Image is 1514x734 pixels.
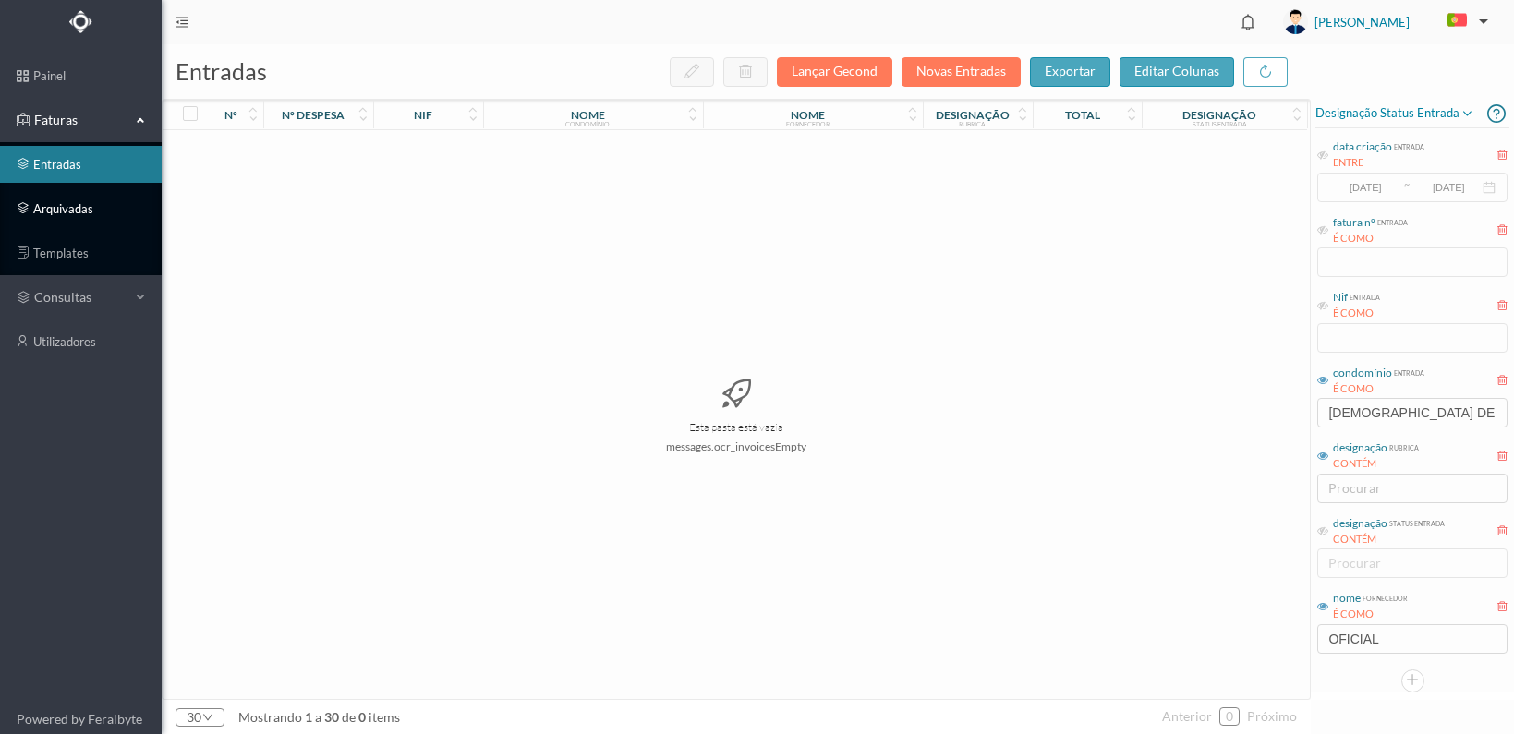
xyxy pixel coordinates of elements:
[1333,289,1348,306] div: Nif
[1333,306,1380,321] div: É COMO
[1193,120,1247,127] div: status entrada
[282,108,345,122] div: nº despesa
[1065,108,1100,122] div: total
[1333,138,1392,155] div: data criação
[302,709,315,725] span: 1
[1030,57,1110,87] button: exportar
[1348,289,1380,303] div: entrada
[1433,6,1496,36] button: PT
[1236,10,1260,34] i: icon: bell
[1333,456,1419,472] div: CONTÉM
[342,709,356,725] span: de
[1328,479,1488,498] div: procurar
[1120,57,1234,87] button: editar colunas
[176,16,188,29] i: icon: menu-fold
[1375,214,1408,228] div: entrada
[1333,381,1424,397] div: É COMO
[565,120,610,127] div: condomínio
[1283,9,1308,34] img: user_titan3.af2715ee.jpg
[1333,439,1387,456] div: designação
[414,108,432,122] div: nif
[238,709,302,725] span: mostrando
[1392,138,1424,152] div: entrada
[902,63,1030,78] span: Novas Entradas
[315,709,321,725] span: a
[1247,708,1297,724] span: próximo
[1333,214,1375,231] div: fatura nº
[1045,63,1096,78] span: exportar
[201,712,213,723] i: icon: down
[1333,607,1408,622] div: É COMO
[1315,102,1474,125] span: Designação status entrada
[1333,515,1387,532] div: designação
[69,10,92,33] img: Logo
[369,709,400,725] span: items
[187,704,201,731] div: 30
[321,709,342,725] span: 30
[176,57,267,85] span: entradas
[1182,108,1256,122] div: designação
[936,108,1010,122] div: designação
[1247,702,1297,731] li: Página Seguinte
[1392,365,1424,379] div: entrada
[1487,99,1506,127] i: icon: question-circle-o
[1361,590,1408,604] div: fornecedor
[1220,703,1239,730] a: 0
[1333,155,1424,171] div: ENTRE
[959,120,986,127] div: rubrica
[1333,365,1392,381] div: condomínio
[666,439,806,453] div: messages.ocr_invoicesEmpty
[902,57,1021,87] button: Novas Entradas
[1162,702,1212,731] li: Página Anterior
[689,420,783,434] h4: Esta pasta está vazia
[1387,515,1445,529] div: status entrada
[30,111,131,129] span: Faturas
[1219,707,1240,726] li: 0
[777,57,892,87] button: Lançar Gecond
[1162,708,1212,724] span: anterior
[224,108,237,122] div: nº
[1387,439,1419,453] div: rubrica
[34,288,127,307] span: consultas
[791,108,825,122] div: nome
[786,120,830,127] div: fornecedor
[1333,231,1408,247] div: É COMO
[571,108,605,122] div: nome
[1333,590,1361,607] div: nome
[356,709,369,725] span: 0
[1333,532,1445,547] div: CONTÉM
